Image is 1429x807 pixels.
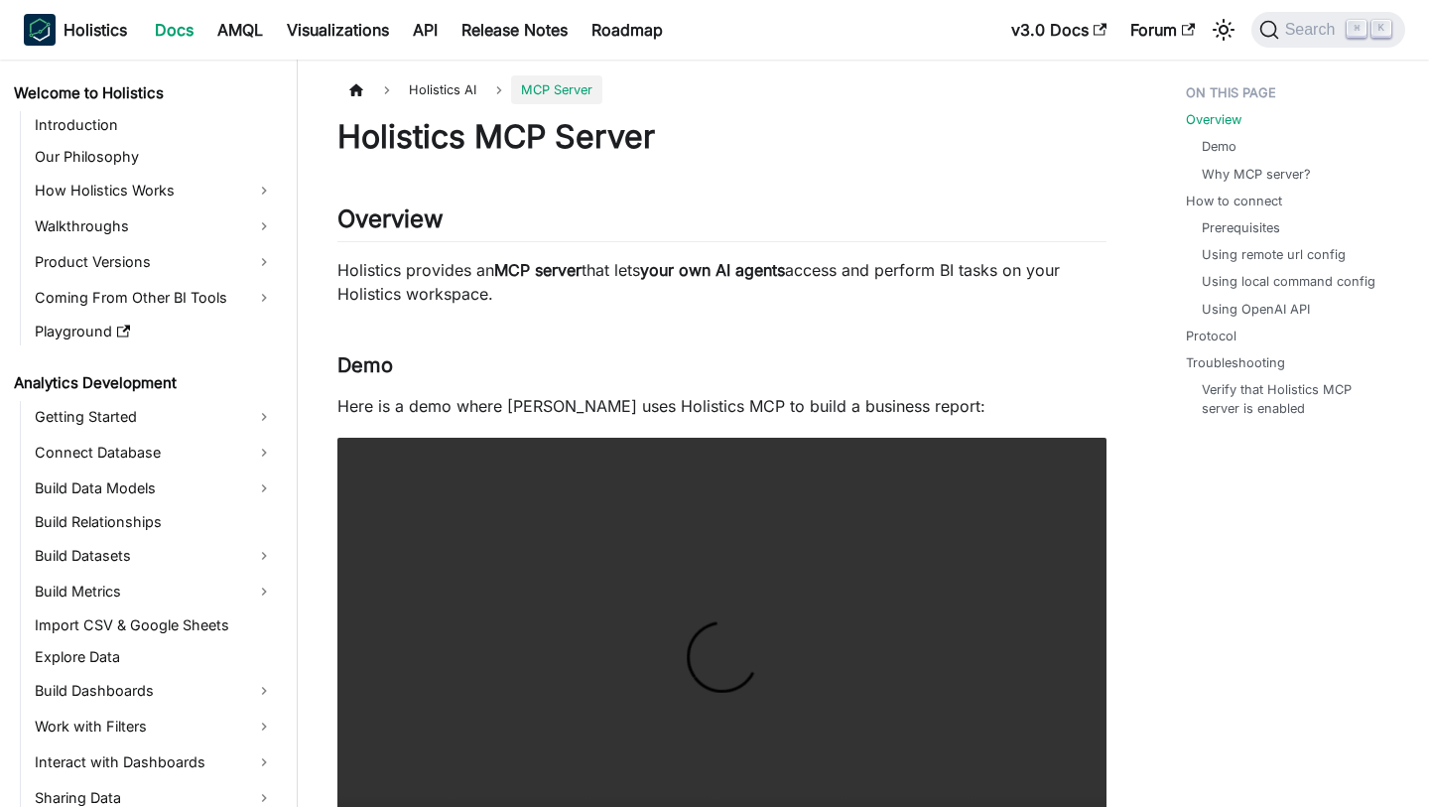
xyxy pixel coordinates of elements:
[29,143,280,171] a: Our Philosophy
[337,75,375,104] a: Home page
[29,576,280,607] a: Build Metrics
[8,79,280,107] a: Welcome to Holistics
[1202,165,1311,184] a: Why MCP server?
[1202,272,1375,291] a: Using local command config
[275,14,401,46] a: Visualizations
[1371,20,1391,38] kbd: K
[1202,300,1310,319] a: Using OpenAI API
[29,675,280,707] a: Build Dashboards
[580,14,675,46] a: Roadmap
[29,111,280,139] a: Introduction
[1186,110,1241,129] a: Overview
[1118,14,1207,46] a: Forum
[143,14,205,46] a: Docs
[511,75,602,104] span: MCP Server
[399,75,486,104] span: Holistics AI
[999,14,1118,46] a: v3.0 Docs
[29,318,280,345] a: Playground
[1202,380,1389,418] a: Verify that Holistics MCP server is enabled
[1186,192,1282,210] a: How to connect
[29,508,280,536] a: Build Relationships
[29,611,280,639] a: Import CSV & Google Sheets
[29,246,280,278] a: Product Versions
[1208,14,1239,46] button: Switch between dark and light mode (currently light mode)
[29,175,280,206] a: How Holistics Works
[1186,327,1236,345] a: Protocol
[29,210,280,242] a: Walkthroughs
[1279,21,1348,39] span: Search
[1202,137,1236,156] a: Demo
[29,282,280,314] a: Coming From Other BI Tools
[29,401,280,433] a: Getting Started
[1202,218,1280,237] a: Prerequisites
[494,260,582,280] strong: MCP server
[8,369,280,397] a: Analytics Development
[337,258,1106,306] p: Holistics provides an that lets access and perform BI tasks on your Holistics workspace.
[64,18,127,42] b: Holistics
[24,14,127,46] a: HolisticsHolistics
[29,711,280,742] a: Work with Filters
[337,204,1106,242] h2: Overview
[337,353,1106,378] h3: Demo
[29,437,280,469] a: Connect Database
[29,472,280,504] a: Build Data Models
[29,643,280,671] a: Explore Data
[337,75,1106,104] nav: Breadcrumbs
[1251,12,1405,48] button: Search (Command+K)
[205,14,275,46] a: AMQL
[1186,353,1285,372] a: Troubleshooting
[401,14,450,46] a: API
[640,260,785,280] strong: your own AI agents
[450,14,580,46] a: Release Notes
[1347,20,1366,38] kbd: ⌘
[29,540,280,572] a: Build Datasets
[337,394,1106,418] p: Here is a demo where [PERSON_NAME] uses Holistics MCP to build a business report:
[1202,245,1346,264] a: Using remote url config
[337,117,1106,157] h1: Holistics MCP Server
[29,746,280,778] a: Interact with Dashboards
[24,14,56,46] img: Holistics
